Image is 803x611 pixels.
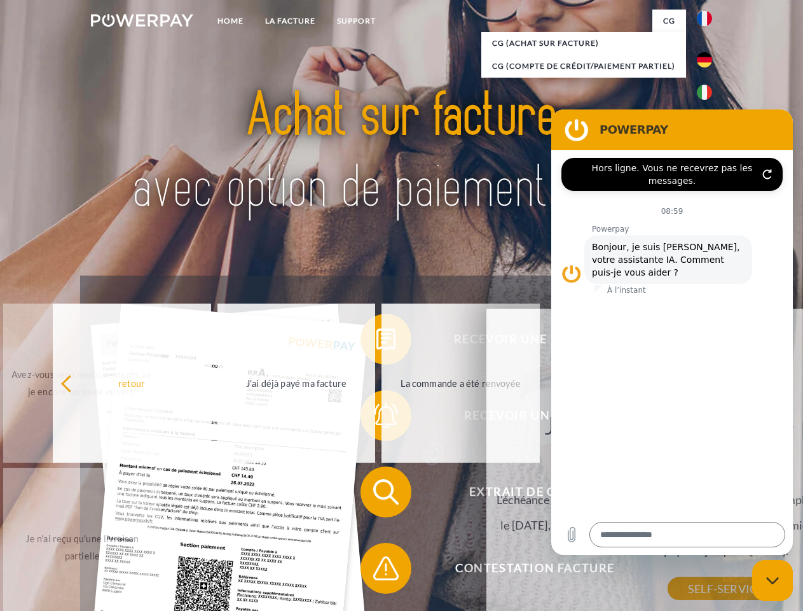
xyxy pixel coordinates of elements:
div: Avez-vous reçu mes paiements, ai-je encore un solde ouvert? [11,366,154,400]
div: Je n'ai reçu qu'une livraison partielle [11,530,154,565]
a: Avez-vous reçu mes paiements, ai-je encore un solde ouvert? [3,304,161,463]
button: Extrait de compte [360,467,691,517]
a: CG (achat sur facture) [481,32,686,55]
button: Contestation Facture [360,543,691,594]
img: qb_warning.svg [370,552,402,584]
img: it [697,85,712,100]
a: CG [652,10,686,32]
a: Support [326,10,387,32]
img: qb_search.svg [370,476,402,508]
a: LA FACTURE [254,10,326,32]
div: retour [60,374,203,391]
iframe: Bouton de lancement de la fenêtre de messagerie, conversation en cours [752,560,793,601]
a: CG (Compte de crédit/paiement partiel) [481,55,686,78]
a: Home [207,10,254,32]
img: fr [697,11,712,26]
a: SELF-SERVICE [668,577,784,600]
iframe: Fenêtre de messagerie [551,109,793,555]
img: de [697,52,712,67]
div: La commande a été renvoyée [389,374,532,391]
div: J'ai déjà payé ma facture [225,374,368,391]
img: title-powerpay_fr.svg [121,61,682,244]
img: logo-powerpay-white.svg [91,14,193,27]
